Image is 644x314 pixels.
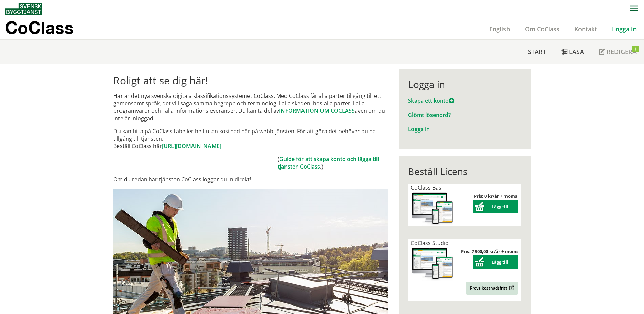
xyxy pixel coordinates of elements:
[162,142,221,150] a: [URL][DOMAIN_NAME]
[508,285,514,291] img: Outbound.png
[482,25,517,33] a: English
[473,255,518,269] button: Lägg till
[408,165,521,177] div: Beställ Licens
[411,184,441,191] span: CoClass Bas
[408,125,430,133] a: Logga in
[567,25,605,33] a: Kontakt
[411,247,454,281] img: coclass-license.jpg
[528,48,546,56] span: Start
[113,127,388,150] p: Du kan titta på CoClass tabeller helt utan kostnad här på webbtjänsten. För att göra det behöver ...
[113,74,388,87] h1: Roligt att se dig här!
[408,97,454,104] a: Skapa ett konto
[473,200,518,213] button: Lägg till
[113,176,388,183] p: Om du redan har tjänsten CoClass loggar du in direkt!
[408,111,451,119] a: Glömt lösenord?
[5,24,73,32] p: CoClass
[279,107,355,115] a: INFORMATION OM COCLASS
[278,155,379,170] a: Guide för att skapa konto och lägga till tjänsten CoClass
[408,78,521,90] div: Logga in
[569,48,584,56] span: Läsa
[466,282,518,295] a: Prova kostnadsfritt
[5,3,42,15] img: Svensk Byggtjänst
[605,25,644,33] a: Logga in
[411,239,449,247] span: CoClass Studio
[5,18,88,39] a: CoClass
[473,204,518,210] a: Lägg till
[113,92,388,122] p: Här är det nya svenska digitala klassifikationssystemet CoClass. Med CoClass får alla parter till...
[520,40,554,64] a: Start
[473,259,518,265] a: Lägg till
[278,155,388,170] td: ( .)
[461,248,518,255] strong: Pris: 7 900,00 kr/år + moms
[517,25,567,33] a: Om CoClass
[474,193,517,199] strong: Pris: 0 kr/år + moms
[411,191,454,226] img: coclass-license.jpg
[554,40,591,64] a: Läsa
